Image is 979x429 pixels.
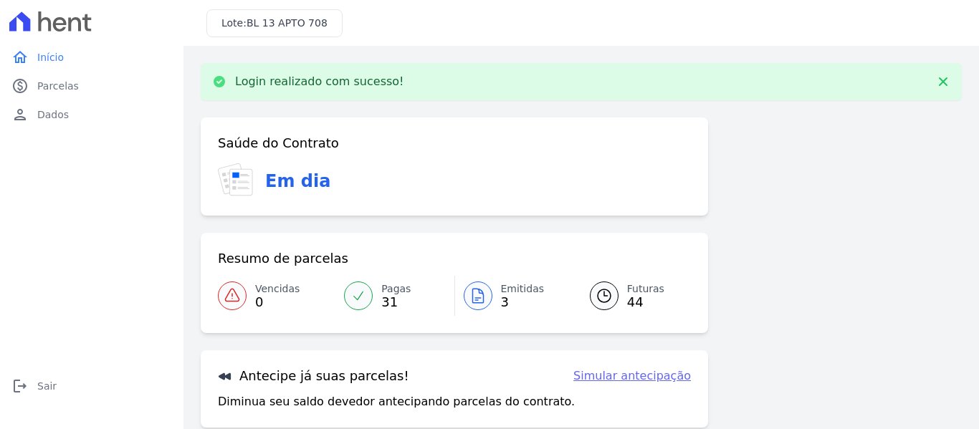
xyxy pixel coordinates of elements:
p: Diminua seu saldo devedor antecipando parcelas do contrato. [218,393,575,410]
a: Simular antecipação [573,367,691,385]
span: Emitidas [501,281,545,297]
i: home [11,49,29,66]
p: Login realizado com sucesso! [235,74,404,89]
span: Sair [37,379,57,393]
i: paid [11,77,29,95]
span: BL 13 APTO 708 [247,17,328,29]
a: personDados [6,100,178,129]
span: 0 [255,297,300,308]
a: Emitidas 3 [455,276,573,316]
h3: Antecipe já suas parcelas! [218,367,409,385]
a: Vencidas 0 [218,276,335,316]
a: homeInício [6,43,178,72]
h3: Resumo de parcelas [218,250,348,267]
span: Futuras [627,281,664,297]
a: logoutSair [6,372,178,400]
span: 3 [501,297,545,308]
i: person [11,106,29,123]
span: Parcelas [37,79,79,93]
h3: Em dia [265,168,330,194]
a: Futuras 44 [573,276,691,316]
a: Pagas 31 [335,276,454,316]
span: 44 [627,297,664,308]
span: Pagas [381,281,411,297]
h3: Lote: [221,16,328,31]
i: logout [11,377,29,395]
h3: Saúde do Contrato [218,135,339,152]
span: Vencidas [255,281,300,297]
span: Início [37,50,64,64]
span: Dados [37,107,69,122]
span: 31 [381,297,411,308]
a: paidParcelas [6,72,178,100]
